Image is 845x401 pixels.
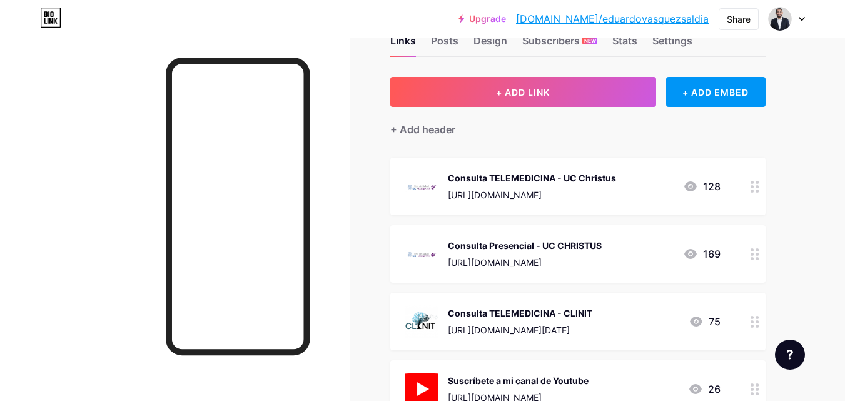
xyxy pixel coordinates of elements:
[448,323,592,337] div: [URL][DOMAIN_NAME][DATE]
[683,179,721,194] div: 128
[390,122,455,137] div: + Add header
[448,188,616,201] div: [URL][DOMAIN_NAME]
[390,77,656,107] button: + ADD LINK
[448,239,602,252] div: Consulta Presencial - UC CHRISTUS
[689,314,721,329] div: 75
[448,307,592,320] div: Consulta TELEMEDICINA - CLINIT
[584,37,596,44] span: NEW
[405,238,438,270] img: Consulta Presencial - UC CHRISTUS
[683,246,721,261] div: 169
[652,33,692,56] div: Settings
[405,305,438,338] img: Consulta TELEMEDICINA - CLINIT
[390,33,416,56] div: Links
[516,11,709,26] a: [DOMAIN_NAME]/eduardovasquezsaldia
[522,33,597,56] div: Subscribers
[448,171,616,185] div: Consulta TELEMEDICINA - UC Christus
[666,77,766,107] div: + ADD EMBED
[727,13,751,26] div: Share
[612,33,637,56] div: Stats
[473,33,507,56] div: Design
[431,33,458,56] div: Posts
[458,14,506,24] a: Upgrade
[768,7,792,31] img: eduardovasquezsaldia
[448,256,602,269] div: [URL][DOMAIN_NAME]
[405,170,438,203] img: Consulta TELEMEDICINA - UC Christus
[496,87,550,98] span: + ADD LINK
[688,382,721,397] div: 26
[448,374,589,387] div: Suscríbete a mi canal de Youtube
